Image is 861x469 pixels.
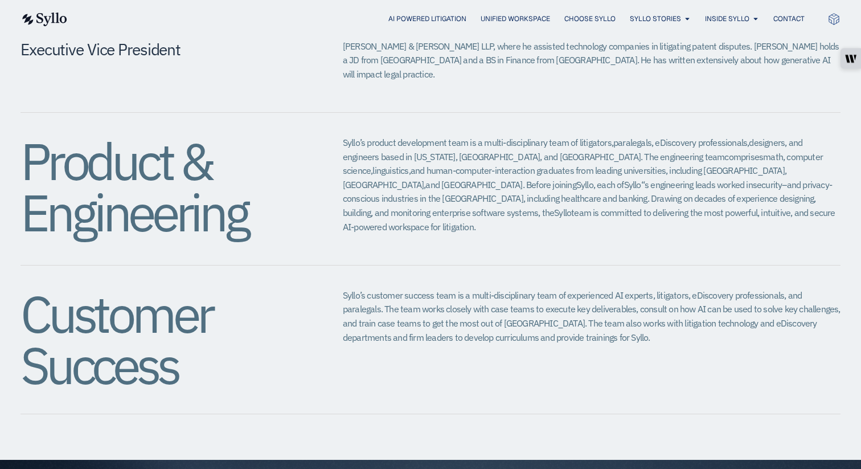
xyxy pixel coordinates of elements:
a: Inside Syllo [705,14,749,24]
span: Syllo’s product development team is a multi-disciplinary team of litigators, [343,137,613,148]
span: Syllo [554,207,571,218]
span: security [753,179,782,190]
span: , each of [593,179,624,190]
span: s engineering leads worked in [645,179,753,190]
span: and [GEOGRAPHIC_DATA]. Before joining [425,179,576,190]
p: Syllo’s customer success team is a multi-disciplinary team of experienced AI experts, litigators,... [343,288,840,345]
span: comprises [724,151,763,162]
span: team is committed to delivering the most powerful, intuitive, and secure AI-powered workspace for... [343,207,835,233]
span: designers, and engineers based in [US_STATE], [GEOGRAPHIC_DATA], and [GEOGRAPHIC_DATA]. The engin... [343,137,802,162]
span: linguistics, [372,165,410,176]
h2: Product & Engineering [20,136,297,238]
h5: Executive Vice President​ [20,40,297,59]
span: Syllo [576,179,593,190]
span: math, computer science, [343,151,823,177]
span: ‘ [641,179,643,190]
img: syllo [20,13,67,26]
span: – [782,179,786,190]
span: [PERSON_NAME] previously served as CEO of Equivity, which provides dedicated virtual assistant se... [343,12,839,80]
a: Choose Syllo [564,14,616,24]
nav: Menu [90,14,805,25]
span: Syllo [624,179,641,190]
a: Contact [773,14,805,24]
a: Unified Workspace [481,14,550,24]
span: and human-computer-interaction graduates from leading universities, including [GEOGRAPHIC_DATA], ... [343,165,786,190]
div: Menu Toggle [90,14,805,25]
span: and privacy-conscious industries in the [GEOGRAPHIC_DATA], including healthcare and banking. Draw... [343,179,832,218]
span: paralegals, eDiscovery professionals, [613,137,749,148]
a: AI Powered Litigation [388,14,466,24]
a: Syllo Stories [630,14,681,24]
span: ‘ [643,179,645,190]
h2: Customer Success [20,288,297,391]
